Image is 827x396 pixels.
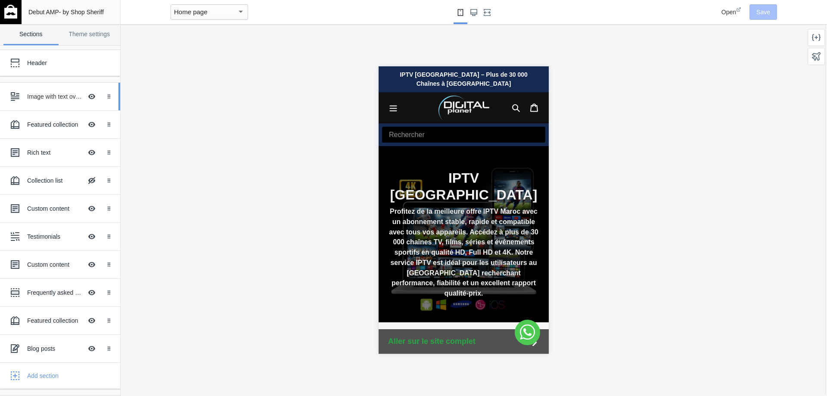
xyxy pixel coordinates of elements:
[27,344,82,353] div: Blog posts
[721,9,736,16] span: Open
[27,371,114,380] div: Add section
[27,120,82,129] div: Featured collection
[27,288,82,297] div: Frequently asked questions
[27,176,82,185] div: Collection list
[3,24,59,45] a: Sections
[3,60,167,76] input: Rechercher
[154,60,162,76] a: submit search
[82,143,101,162] button: Hide
[174,8,208,16] mat-select-trigger: Home page
[27,316,82,325] div: Featured collection
[27,148,82,157] div: Rich text
[82,227,101,246] button: Hide
[27,59,101,67] div: Header
[82,339,101,358] button: Hide
[82,87,101,106] button: Hide
[27,204,82,213] div: Custom content
[9,103,161,137] h2: IPTV [GEOGRAPHIC_DATA]
[82,171,101,190] button: Hide
[28,9,59,16] span: Debut AMP
[27,232,82,241] div: Testimonials
[9,140,161,232] p: Profitez de la meilleure offre IPTV Maroc avec un abonnement stable, rapide et compatible avec to...
[9,269,97,281] p: Aller sur le site complet
[27,92,82,101] div: Image with text overlay
[82,311,101,330] button: Hide
[82,283,101,302] button: Hide
[59,9,104,16] span: - by Shop Sheriff
[58,28,112,54] img: image
[6,33,24,50] button: Menu
[62,24,117,45] a: Theme settings
[82,115,101,134] button: Hide
[4,5,17,19] img: main-logo_60x60_white.png
[82,255,101,274] button: Hide
[27,260,82,269] div: Custom content
[82,199,101,218] button: Hide
[53,28,117,54] a: image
